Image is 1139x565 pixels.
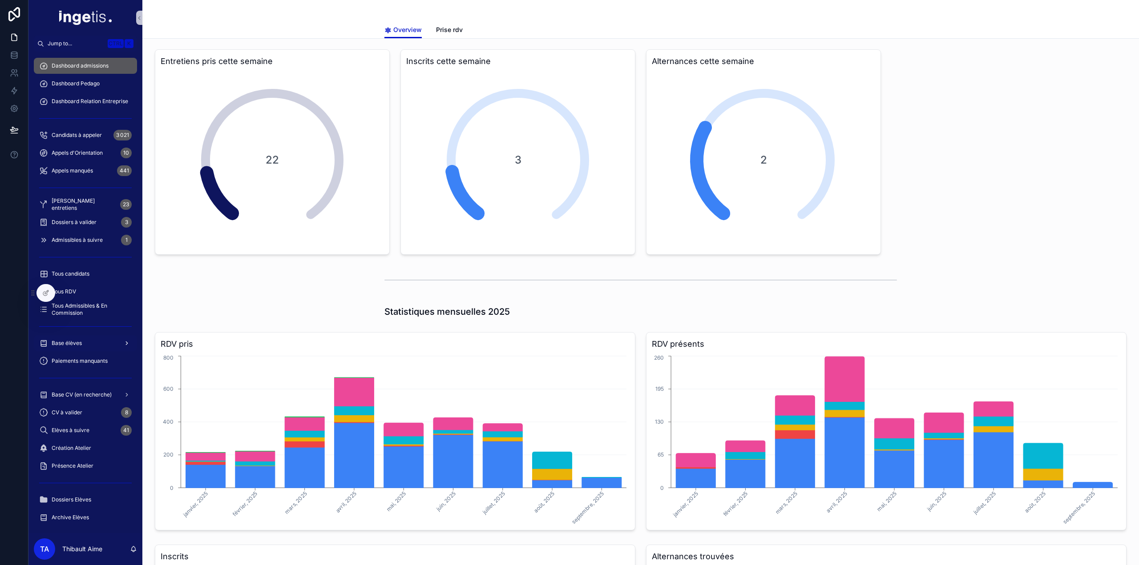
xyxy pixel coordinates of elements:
[52,80,100,87] span: Dashboard Pedago
[34,58,137,74] a: Dashboard admissions
[515,153,521,167] span: 3
[113,130,132,140] div: 3 021
[161,550,630,563] h3: Inscrits
[434,490,456,513] tspan: juin, 2025
[760,153,767,167] span: 2
[925,490,948,513] tspan: juin, 2025
[384,22,422,39] a: Overview
[876,490,898,513] tspan: mai, 2025
[48,40,104,47] span: Jump to...
[406,55,630,68] h3: Inscrits cette semaine
[34,335,137,351] a: Base élèves
[34,232,137,248] a: Admissibles à suivre1
[121,235,132,245] div: 1
[34,196,137,212] a: [PERSON_NAME] entretiens23
[52,427,89,434] span: Elèves à suivre
[121,425,132,436] div: 41
[120,199,132,210] div: 23
[52,270,89,277] span: Tous candidats
[393,25,422,34] span: Overview
[34,284,137,300] a: Tous RDV
[34,127,137,143] a: Candidats à appeler3 021
[334,490,358,514] tspan: avril, 2025
[652,354,1121,525] div: chart
[774,490,799,515] tspan: mars, 2025
[59,11,112,25] img: App logo
[34,36,137,52] button: Jump to...CtrlK
[652,338,1121,350] h3: RDV présents
[52,409,82,416] span: CV à valider
[125,40,133,47] span: K
[384,305,510,318] h1: Statistiques mensuelles 2025
[62,545,102,553] p: Thibault Aime
[163,354,174,361] tspan: 800
[52,445,91,452] span: Création Atelier
[825,490,848,514] tspan: avril, 2025
[52,219,97,226] span: Dossiers à valider
[34,492,137,508] a: Dossiers Elèves
[436,22,463,40] a: Prise rdv
[655,418,664,425] tspan: 130
[1062,490,1096,525] tspan: septembre, 2025
[34,422,137,438] a: Elèves à suivre41
[385,490,407,513] tspan: mai, 2025
[52,302,128,317] span: Tous Admissibles & En Commission
[52,132,102,139] span: Candidats à appeler
[34,76,137,92] a: Dashboard Pedago
[52,462,93,469] span: Présence Atelier
[117,165,132,176] div: 441
[34,387,137,403] a: Base CV (en recherche)
[34,405,137,421] a: CV à valider8
[34,145,137,161] a: Appels d'Orientation10
[52,514,89,521] span: Archive Elèves
[121,217,132,228] div: 3
[52,496,91,503] span: Dossiers Elèves
[181,490,209,518] tspan: janvier, 2025
[34,93,137,109] a: Dashboard Relation Entreprise
[660,485,664,491] tspan: 0
[266,153,279,167] span: 22
[671,490,699,518] tspan: janvier, 2025
[34,301,137,317] a: Tous Admissibles & En Commission
[40,544,49,554] span: TA
[34,266,137,282] a: Tous candidats
[163,418,174,425] tspan: 400
[34,353,137,369] a: Paiements manquants
[170,485,174,491] tspan: 0
[532,490,556,514] tspan: août, 2025
[52,236,103,244] span: Admissibles à suivre
[163,451,174,458] tspan: 200
[34,458,137,474] a: Présence Atelier
[108,39,124,48] span: Ctrl
[121,148,132,158] div: 10
[283,490,308,515] tspan: mars, 2025
[52,391,112,398] span: Base CV (en recherche)
[161,354,630,525] div: chart
[652,55,875,68] h3: Alternances cette semaine
[52,167,93,174] span: Appels manqués
[52,149,103,156] span: Appels d'Orientation
[52,288,76,295] span: Tous RDV
[34,163,137,179] a: Appels manqués441
[163,385,174,392] tspan: 600
[658,451,664,458] tspan: 65
[231,490,259,518] tspan: février, 2025
[655,385,664,392] tspan: 195
[654,354,664,361] tspan: 260
[161,55,384,68] h3: Entretiens pris cette semaine
[28,52,142,533] div: scrollable content
[34,509,137,525] a: Archive Elèves
[34,214,137,230] a: Dossiers à valider3
[34,440,137,456] a: Création Atelier
[722,490,749,518] tspan: février, 2025
[972,490,997,516] tspan: juillet, 2025
[52,62,109,69] span: Dashboard admissions
[52,197,117,212] span: [PERSON_NAME] entretiens
[481,490,506,516] tspan: juillet, 2025
[161,338,630,350] h3: RDV pris
[436,25,463,34] span: Prise rdv
[121,407,132,418] div: 8
[52,98,128,105] span: Dashboard Relation Entreprise
[52,357,108,365] span: Paiements manquants
[52,340,82,347] span: Base élèves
